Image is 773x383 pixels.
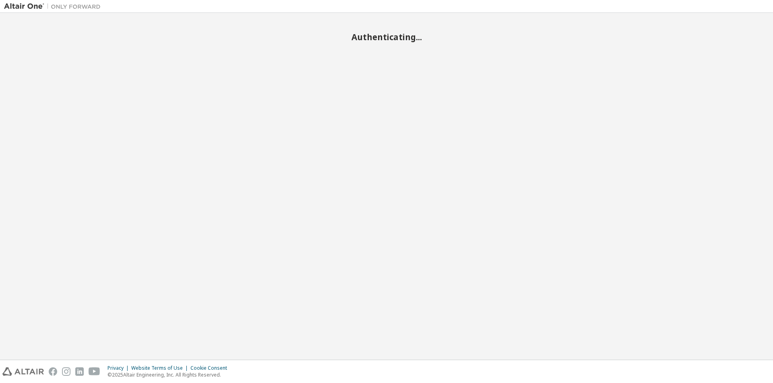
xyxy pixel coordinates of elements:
[131,365,190,371] div: Website Terms of Use
[62,367,70,376] img: instagram.svg
[4,32,769,42] h2: Authenticating...
[75,367,84,376] img: linkedin.svg
[89,367,100,376] img: youtube.svg
[190,365,232,371] div: Cookie Consent
[107,365,131,371] div: Privacy
[107,371,232,378] p: © 2025 Altair Engineering, Inc. All Rights Reserved.
[49,367,57,376] img: facebook.svg
[4,2,105,10] img: Altair One
[2,367,44,376] img: altair_logo.svg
